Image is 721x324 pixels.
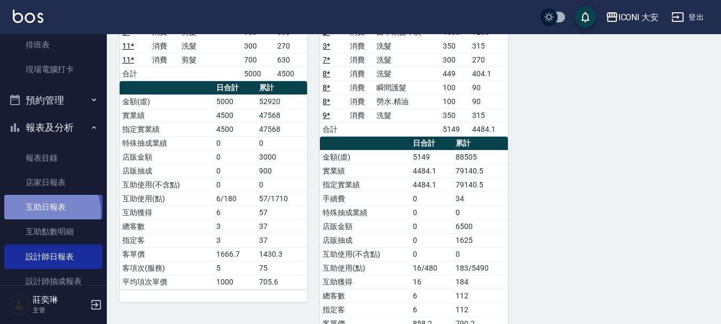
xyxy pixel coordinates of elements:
[453,303,508,317] td: 112
[440,122,469,136] td: 5149
[256,94,307,108] td: 52920
[374,94,440,108] td: 勞水.精油
[214,206,256,219] td: 6
[601,6,663,28] button: ICONI 大安
[150,39,179,53] td: 消費
[120,122,214,136] td: 指定實業績
[453,192,508,206] td: 34
[320,150,410,164] td: 金額(虛)
[214,192,256,206] td: 6/180
[120,206,214,219] td: 互助獲得
[410,219,453,233] td: 0
[410,150,453,164] td: 5149
[241,39,274,53] td: 300
[320,247,410,261] td: 互助使用(不含點)
[120,233,214,247] td: 指定客
[453,178,508,192] td: 79140.5
[120,81,307,289] table: a dense table
[275,67,307,81] td: 4500
[575,6,596,28] button: save
[120,67,150,81] td: 合計
[469,53,507,67] td: 270
[256,219,307,233] td: 37
[13,10,43,23] img: Logo
[214,164,256,178] td: 0
[453,219,508,233] td: 6500
[241,67,274,81] td: 5000
[410,137,453,151] th: 日合計
[374,39,440,53] td: 洗髮
[214,136,256,150] td: 0
[453,261,508,275] td: 183/5490
[214,275,256,289] td: 1000
[4,269,103,294] a: 設計師抽成報表
[320,261,410,275] td: 互助使用(點)
[410,303,453,317] td: 6
[347,81,374,94] td: 消費
[374,67,440,81] td: 洗髮
[347,39,374,53] td: 消費
[214,122,256,136] td: 4500
[4,146,103,170] a: 報表目錄
[453,289,508,303] td: 112
[33,295,87,305] h5: 莊奕琳
[179,53,241,67] td: 剪髮
[256,233,307,247] td: 37
[440,53,469,67] td: 300
[214,233,256,247] td: 3
[469,67,507,81] td: 404.1
[256,261,307,275] td: 75
[4,114,103,141] button: 報表及分析
[347,67,374,81] td: 消費
[214,219,256,233] td: 3
[469,39,507,53] td: 315
[410,178,453,192] td: 4484.1
[214,247,256,261] td: 1666.7
[4,33,103,57] a: 排班表
[33,305,87,315] p: 主管
[667,7,708,27] button: 登出
[410,261,453,275] td: 16/480
[320,219,410,233] td: 店販金額
[320,164,410,178] td: 實業績
[410,247,453,261] td: 0
[453,150,508,164] td: 88505
[374,81,440,94] td: 瞬間護髮
[120,275,214,289] td: 平均項次單價
[320,233,410,247] td: 店販抽成
[256,136,307,150] td: 0
[241,53,274,67] td: 700
[410,206,453,219] td: 0
[469,108,507,122] td: 315
[120,108,214,122] td: 實業績
[410,275,453,289] td: 16
[410,192,453,206] td: 0
[4,244,103,269] a: 設計師日報表
[120,164,214,178] td: 店販抽成
[256,275,307,289] td: 705.6
[453,206,508,219] td: 0
[256,178,307,192] td: 0
[618,11,659,24] div: ICONI 大安
[469,94,507,108] td: 90
[4,219,103,244] a: 互助點數明細
[320,289,410,303] td: 總客數
[256,81,307,95] th: 累計
[320,206,410,219] td: 特殊抽成業績
[256,247,307,261] td: 1430.3
[120,247,214,261] td: 客單價
[469,81,507,94] td: 90
[179,39,241,53] td: 洗髮
[347,53,374,67] td: 消費
[256,122,307,136] td: 47568
[4,170,103,195] a: 店家日報表
[347,94,374,108] td: 消費
[440,81,469,94] td: 100
[120,219,214,233] td: 總客數
[453,275,508,289] td: 184
[320,192,410,206] td: 手續費
[214,81,256,95] th: 日合計
[320,178,410,192] td: 指定實業績
[410,233,453,247] td: 0
[374,108,440,122] td: 洗髮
